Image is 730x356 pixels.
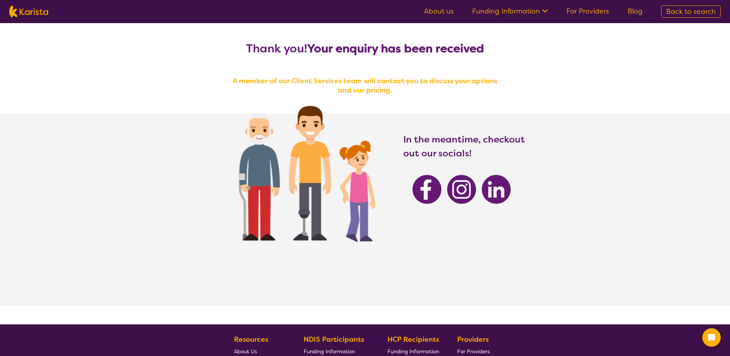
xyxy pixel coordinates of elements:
img: Karista Instagram [447,175,476,204]
img: Karista Facebook [413,175,441,204]
span: For Providers [457,348,490,355]
b: NDIS Participants [304,335,364,344]
b: Providers [457,335,489,344]
b: Your enquiry has been received [307,41,484,56]
span: Back to search [666,7,716,16]
h3: In the meantime, checkout out our socials! [403,133,526,160]
a: Back to search [661,5,721,18]
img: Karista logo [9,6,48,17]
a: Blog [628,7,643,16]
b: HCP Recipients [388,335,439,344]
span: About Us [234,348,257,355]
a: For Providers [566,7,609,16]
img: Karista provider enquiry success [215,86,392,256]
img: Karista Linkedin [482,175,511,204]
b: Resources [234,335,268,344]
h4: A member of our Client Services team will contact you to discuss your options and our pricing. [227,76,504,95]
h2: Thank you! [227,42,504,55]
a: About us [424,7,454,16]
a: Funding Information [472,7,548,16]
span: Funding Information [388,348,439,355]
span: Funding Information [304,348,355,355]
